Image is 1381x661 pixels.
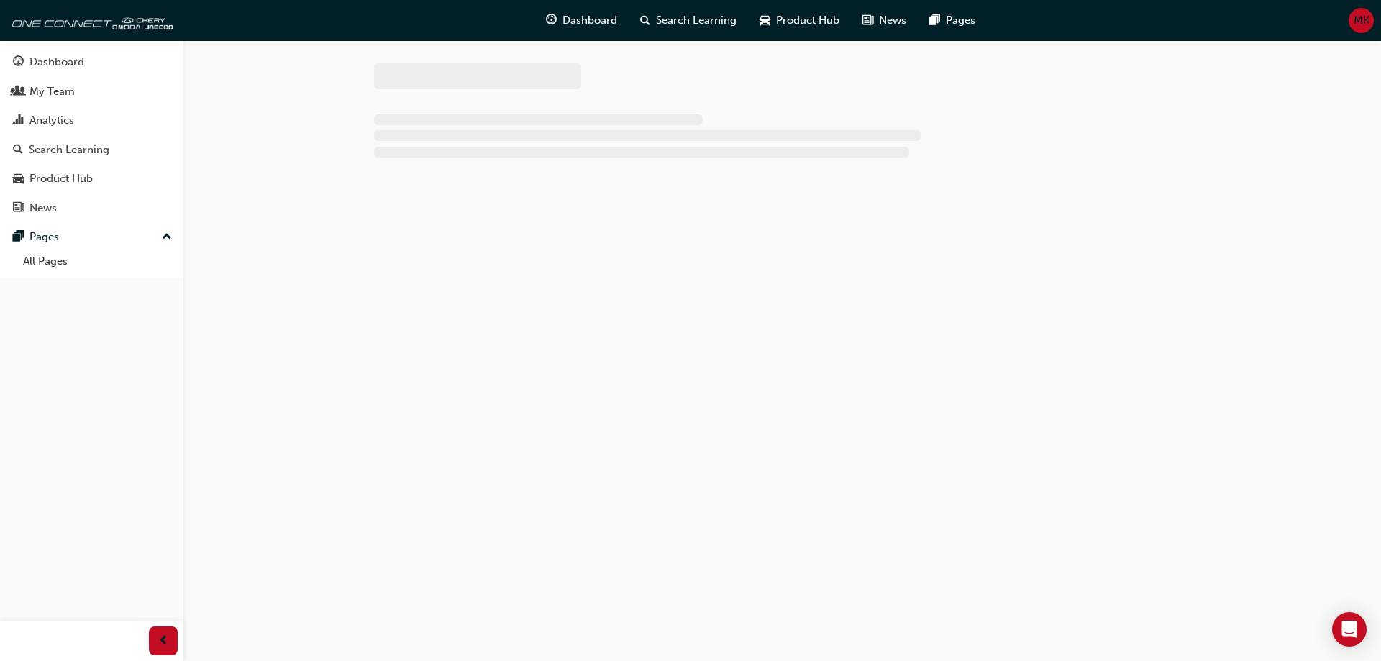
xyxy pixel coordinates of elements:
div: News [29,200,57,216]
div: Pages [29,229,59,245]
a: News [6,195,178,222]
span: prev-icon [158,632,169,650]
span: News [879,12,906,29]
button: Pages [6,224,178,250]
a: guage-iconDashboard [534,6,629,35]
a: car-iconProduct Hub [748,6,851,35]
span: search-icon [13,144,23,157]
span: people-icon [13,86,24,99]
span: Pages [946,12,975,29]
a: Dashboard [6,49,178,76]
button: DashboardMy TeamAnalyticsSearch LearningProduct HubNews [6,46,178,224]
div: Search Learning [29,142,109,158]
img: oneconnect [7,6,173,35]
a: search-iconSearch Learning [629,6,748,35]
span: Product Hub [776,12,839,29]
a: Analytics [6,107,178,134]
a: Product Hub [6,165,178,192]
span: MK [1354,12,1369,29]
span: car-icon [13,173,24,186]
a: pages-iconPages [918,6,987,35]
div: Dashboard [29,54,84,70]
span: guage-icon [13,56,24,69]
span: Search Learning [656,12,737,29]
a: My Team [6,78,178,105]
span: news-icon [13,202,24,215]
span: Dashboard [562,12,617,29]
a: All Pages [17,250,178,273]
div: Analytics [29,112,74,129]
span: car-icon [760,12,770,29]
a: Search Learning [6,137,178,163]
a: news-iconNews [851,6,918,35]
span: search-icon [640,12,650,29]
button: MK [1349,8,1374,33]
div: Product Hub [29,170,93,187]
div: My Team [29,83,75,100]
span: up-icon [162,228,172,247]
span: pages-icon [13,231,24,244]
span: pages-icon [929,12,940,29]
span: chart-icon [13,114,24,127]
div: Open Intercom Messenger [1332,612,1367,647]
span: guage-icon [546,12,557,29]
span: news-icon [862,12,873,29]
